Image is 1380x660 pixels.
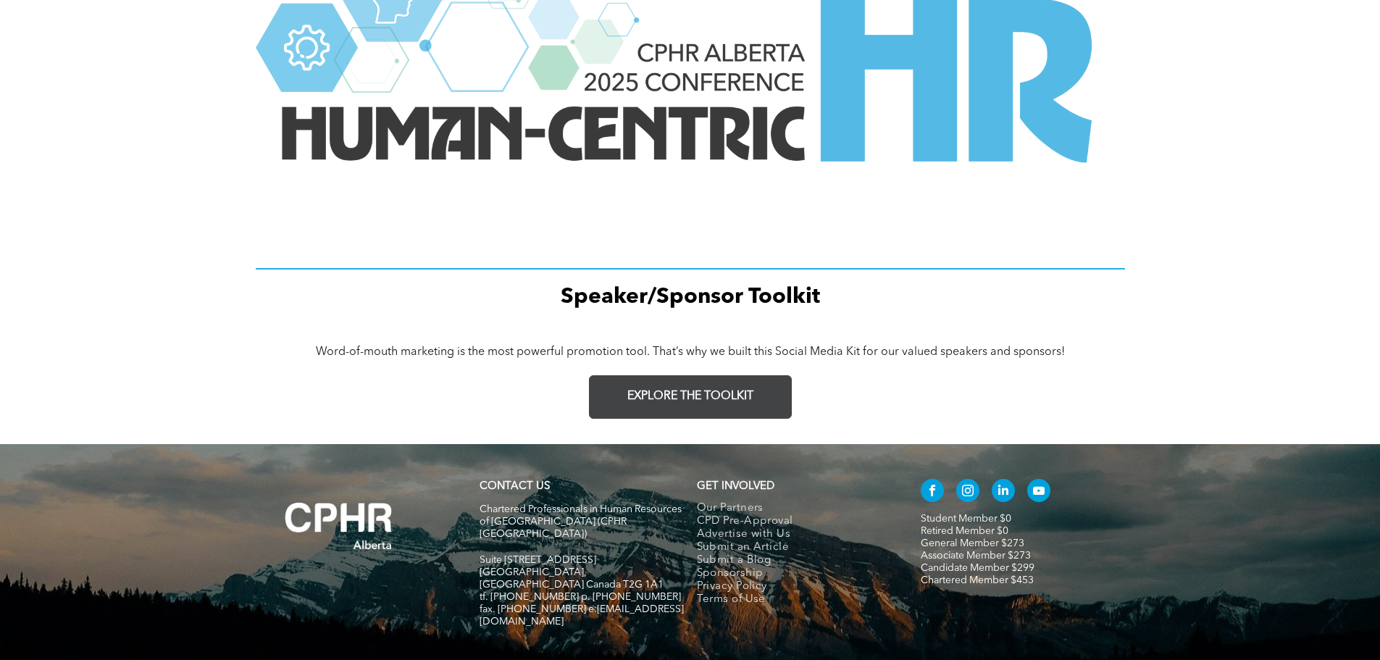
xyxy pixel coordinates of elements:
[697,567,890,580] a: Sponsorship
[697,541,890,554] a: Submit an Article
[697,502,890,515] a: Our Partners
[992,479,1015,506] a: linkedin
[921,514,1011,524] a: Student Member $0
[627,390,753,404] span: EXPLORE THE TOOLKIT
[480,604,684,627] span: fax. [PHONE_NUMBER] e:[EMAIL_ADDRESS][DOMAIN_NAME]
[480,555,596,565] span: Suite [STREET_ADDRESS]
[480,504,682,539] span: Chartered Professionals in Human Resources of [GEOGRAPHIC_DATA] (CPHR [GEOGRAPHIC_DATA])
[561,286,820,308] span: Speaker/Sponsor Toolkit
[697,580,890,593] a: Privacy Policy
[697,593,890,606] a: Terms of Use
[697,554,890,567] a: Submit a Blog
[921,563,1034,573] a: Candidate Member $299
[589,375,792,419] a: EXPLORE THE TOOLKIT
[921,538,1024,548] a: General Member $273
[697,481,774,492] span: GET INVOLVED
[921,479,944,506] a: facebook
[480,592,681,602] span: tf. [PHONE_NUMBER] p. [PHONE_NUMBER]
[956,479,979,506] a: instagram
[316,346,1065,358] span: Word-of-mouth marketing is the most powerful promotion tool. That’s why we built this Social Medi...
[480,567,664,590] span: [GEOGRAPHIC_DATA], [GEOGRAPHIC_DATA] Canada T2G 1A1
[921,575,1034,585] a: Chartered Member $453
[697,528,890,541] a: Advertise with Us
[480,481,550,492] a: CONTACT US
[921,551,1031,561] a: Associate Member $273
[921,526,1008,536] a: Retired Member $0
[697,515,890,528] a: CPD Pre-Approval
[256,473,422,579] img: A white background with a few lines on it
[1027,479,1050,506] a: youtube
